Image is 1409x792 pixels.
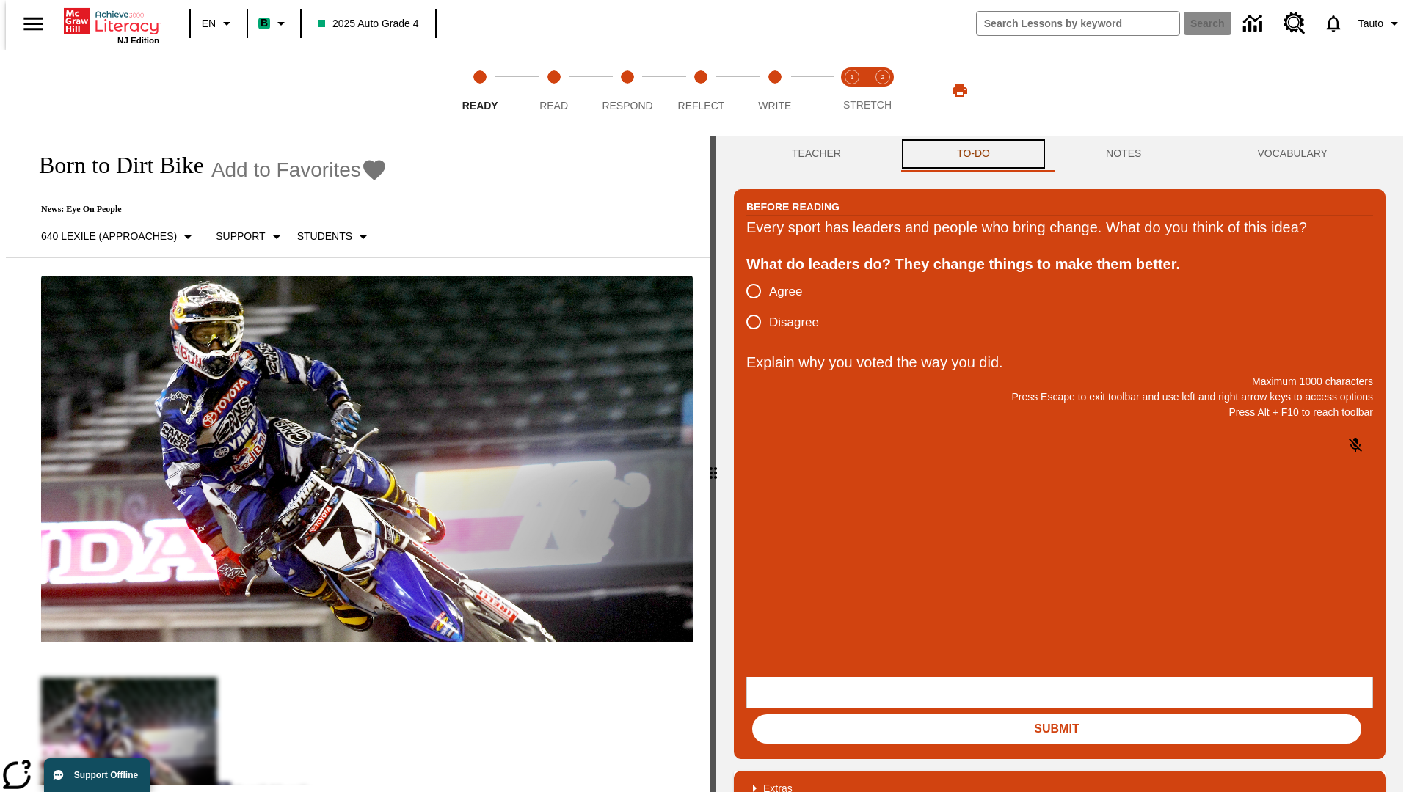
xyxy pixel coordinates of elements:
span: NJ Edition [117,36,159,45]
a: Notifications [1314,4,1352,43]
button: Submit [752,714,1361,744]
div: What do leaders do? They change things to make them better. [746,252,1373,276]
div: Every sport has leaders and people who bring change. What do you think of this idea? [746,216,1373,239]
span: B [261,14,268,32]
p: Press Alt + F10 to reach toolbar [746,405,1373,420]
span: 2025 Auto Grade 4 [318,16,419,32]
span: Tauto [1358,16,1383,32]
span: Read [539,100,568,111]
img: Motocross racer James Stewart flies through the air on his dirt bike. [41,276,693,642]
h1: Born to Dirt Bike [23,152,204,179]
div: Instructional Panel Tabs [734,136,1386,172]
h2: Before Reading [746,199,840,215]
div: reading [6,136,710,785]
button: Print [936,77,983,103]
button: VOCABULARY [1199,136,1386,172]
button: Reflect step 4 of 5 [658,50,743,131]
a: Data Center [1234,4,1275,44]
button: Scaffolds, Support [210,224,291,250]
p: Maximum 1000 characters [746,374,1373,389]
button: Support Offline [44,758,150,792]
span: Ready [462,100,498,111]
button: Add to Favorites - Born to Dirt Bike [211,157,387,183]
p: Students [297,229,352,244]
span: Disagree [769,313,819,332]
text: 1 [850,73,853,81]
a: Resource Center, Will open in new tab [1275,4,1314,43]
p: 640 Lexile (Approaches) [41,229,177,244]
div: activity [716,136,1403,792]
button: Write step 5 of 5 [732,50,818,131]
button: Boost Class color is mint green. Change class color [252,10,296,37]
div: Home [64,5,159,45]
button: Respond step 3 of 5 [585,50,670,131]
button: Select Student [291,224,378,250]
p: Explain why you voted the way you did. [746,351,1373,374]
button: Stretch Respond step 2 of 2 [862,50,904,131]
text: 2 [881,73,884,81]
button: Open side menu [12,2,55,45]
button: Select Lexile, 640 Lexile (Approaches) [35,224,203,250]
button: Stretch Read step 1 of 2 [831,50,873,131]
button: Ready step 1 of 5 [437,50,523,131]
span: EN [202,16,216,32]
span: Respond [602,100,652,111]
span: Support Offline [74,770,138,780]
button: Profile/Settings [1352,10,1409,37]
div: poll [746,276,831,337]
div: Press Enter or Spacebar and then press right and left arrow keys to move the slider [710,136,716,792]
button: Language: EN, Select a language [195,10,242,37]
span: Agree [769,282,802,301]
span: STRETCH [843,99,892,111]
span: Add to Favorites [211,158,361,182]
button: NOTES [1048,136,1199,172]
button: Teacher [734,136,899,172]
input: search field [977,12,1179,35]
body: Explain why you voted the way you did. Maximum 1000 characters Press Alt + F10 to reach toolbar P... [6,12,214,25]
span: Reflect [678,100,725,111]
button: Read step 2 of 5 [511,50,596,131]
p: News: Eye On People [23,204,387,215]
span: Write [758,100,791,111]
button: Click to activate and allow voice recognition [1338,428,1373,463]
button: TO-DO [899,136,1048,172]
p: Press Escape to exit toolbar and use left and right arrow keys to access options [746,389,1373,405]
p: Support [216,229,265,244]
